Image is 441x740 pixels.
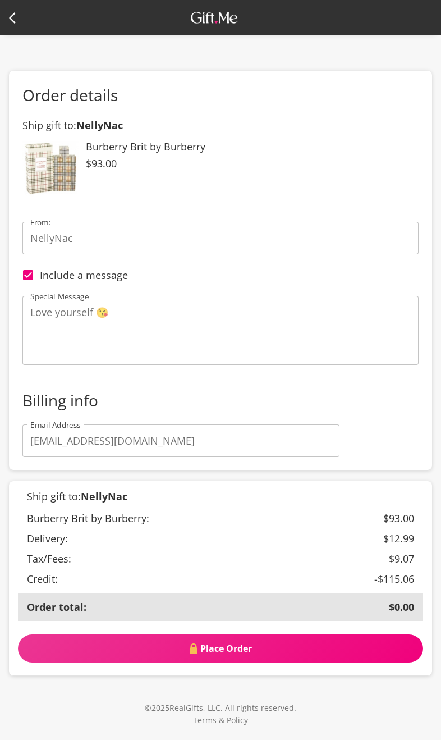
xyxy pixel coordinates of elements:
[188,9,241,27] img: GiftMe Logo
[18,508,423,621] table: customized table
[227,715,248,725] a: Policy
[86,157,205,170] span: $93.00
[22,140,79,197] img: Burberry Brit by Burberry
[383,532,414,545] span: $12.99
[86,140,205,153] span: Burberry Brit by Burberry
[81,490,127,503] b: NellyNac
[40,269,128,281] span: Include a message
[190,643,197,654] img: secure
[22,118,123,132] span: Ship gift to:
[22,222,419,254] input: Sender's Nickname
[27,552,71,565] span: Tax/Fees:
[18,634,423,663] button: securePlace Order
[27,572,58,586] span: Credit:
[22,390,419,411] p: Billing info
[27,600,86,614] span: Order total:
[383,511,414,525] span: $93.00
[389,600,414,614] span: $0.00
[193,715,219,725] a: Terms
[30,307,411,355] textarea: Love yourself 😘
[374,572,414,586] span: -$115.06
[389,552,414,565] span: $9.07
[18,486,136,507] span: Ship gift to:
[76,118,123,132] b: NellyNac
[18,642,423,655] span: Place Order
[27,511,149,525] span: Burberry Brit by Burberry:
[22,84,419,106] p: Order details
[27,532,68,545] span: Delivery:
